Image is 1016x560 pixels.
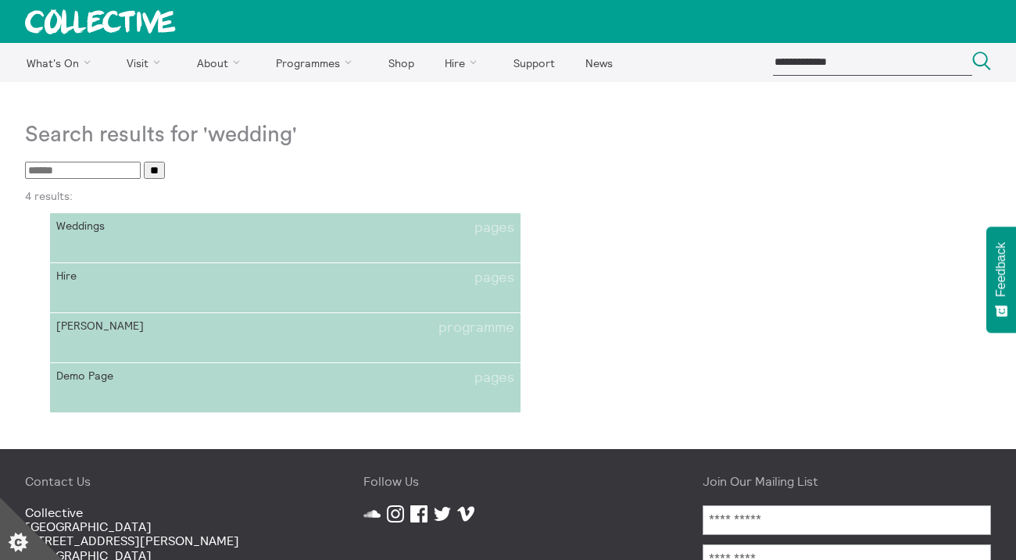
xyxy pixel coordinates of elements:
span: [PERSON_NAME] [56,319,285,336]
span: pages [474,369,514,386]
h4: Join Our Mailing List [703,474,991,488]
span: pages [474,269,514,286]
span: Feedback [994,242,1008,297]
a: What's On [13,43,110,82]
a: About [183,43,259,82]
a: Demo Pagepages [50,363,521,413]
span: pages [474,219,514,236]
a: Support [499,43,568,82]
span: Weddings [56,219,285,236]
span: Demo Page [56,369,285,386]
a: [PERSON_NAME]programme [50,313,521,363]
p: 4 results: [25,190,991,202]
span: programme [438,319,514,336]
a: Weddingspages [50,213,521,263]
a: Programmes [263,43,372,82]
a: Hire [431,43,497,82]
a: Hirepages [50,263,521,313]
a: Shop [374,43,428,82]
a: Visit [113,43,181,82]
h1: Search results for 'wedding' [25,122,991,147]
a: News [571,43,626,82]
button: Feedback - Show survey [986,226,1016,333]
h4: Follow Us [363,474,652,488]
h4: Contact Us [25,474,313,488]
span: Hire [56,269,285,286]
